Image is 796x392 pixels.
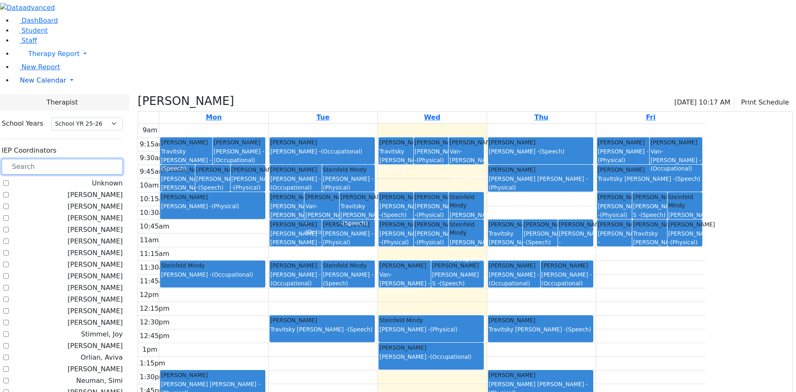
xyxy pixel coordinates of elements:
[68,213,123,223] label: [PERSON_NAME]
[489,316,592,324] div: [PERSON_NAME]
[270,220,321,229] div: [PERSON_NAME]
[449,238,483,263] div: [PERSON_NAME] -
[212,203,239,209] span: (Physical)
[270,166,321,174] div: [PERSON_NAME]
[559,229,592,255] div: [PERSON_NAME] -
[81,353,123,363] label: Orlian, Aviva
[138,372,167,382] div: 1:30pm
[68,260,123,270] label: [PERSON_NAME]
[379,270,430,296] div: Van-[PERSON_NAME] -
[270,270,321,287] div: [PERSON_NAME] -
[138,235,160,245] div: 11am
[161,165,186,172] span: (Speech)
[22,63,60,71] span: New Report
[415,193,448,201] div: [PERSON_NAME]
[524,229,557,246] div: [PERSON_NAME] -
[489,371,592,379] div: [PERSON_NAME]
[449,138,483,146] div: [PERSON_NAME]
[417,157,444,163] span: (Physical)
[68,306,123,316] label: [PERSON_NAME]
[138,331,171,341] div: 12:45pm
[379,261,430,270] div: [PERSON_NAME]
[489,147,592,156] div: [PERSON_NAME] -
[68,341,123,351] label: [PERSON_NAME]
[430,326,457,333] span: (Physical)
[270,138,374,146] div: [PERSON_NAME]
[138,208,171,218] div: 10:30am
[432,261,483,270] div: [PERSON_NAME]
[633,220,667,229] div: [PERSON_NAME]
[2,119,43,129] label: School Years
[138,180,160,190] div: 10am
[138,249,171,259] div: 11:15am
[439,280,465,287] span: (Speech)
[270,147,374,156] div: [PERSON_NAME] -
[541,280,583,287] span: (Occupational)
[417,212,444,218] span: (Physical)
[68,202,123,212] label: [PERSON_NAME]
[650,138,701,146] div: [PERSON_NAME]
[415,202,448,219] div: [PERSON_NAME] -
[323,184,350,191] span: (Physical)
[13,27,48,34] a: Student
[598,138,649,146] div: [PERSON_NAME]
[489,220,522,229] div: [PERSON_NAME]
[323,229,374,246] div: [PERSON_NAME] -
[598,220,631,229] div: [PERSON_NAME]
[305,202,339,236] div: Van-[PERSON_NAME] -
[323,175,374,192] div: [PERSON_NAME] -
[539,148,565,155] span: (Speech)
[138,167,167,177] div: 9:45am
[449,193,483,210] div: Steinfeld Mindy
[138,263,171,273] div: 11:30am
[13,17,58,24] a: DashBoard
[449,256,491,263] span: (Occupational)
[379,316,483,324] div: Steinfeld Mindy
[270,261,321,270] div: [PERSON_NAME]
[270,229,321,255] div: [PERSON_NAME] [PERSON_NAME] -
[141,345,159,355] div: 1pm
[449,174,491,180] span: (Occupational)
[491,247,516,254] span: (Speech)
[342,220,368,226] span: (Speech)
[524,220,557,229] div: [PERSON_NAME]
[323,270,374,287] div: [PERSON_NAME] -
[489,166,592,174] div: [PERSON_NAME]
[415,220,448,229] div: [PERSON_NAME]
[489,184,516,191] span: (Physical)
[161,202,265,210] div: [PERSON_NAME] -
[92,178,123,188] label: Unknown
[138,304,171,314] div: 12:15pm
[323,166,374,174] div: Steinfeld Mindy
[381,165,407,172] span: (Speech)
[415,147,448,164] div: [PERSON_NAME] -
[68,318,123,328] label: [PERSON_NAME]
[270,316,374,324] div: [PERSON_NAME]
[598,147,649,164] div: [PERSON_NAME] -
[598,193,631,201] div: [PERSON_NAME]
[161,261,265,270] div: Steinfeld Mindy
[340,202,374,227] div: Travitsky [PERSON_NAME] -
[668,193,702,210] div: Steinfeld Mindy
[20,76,66,84] span: New Calendar
[668,220,702,229] div: [PERSON_NAME]
[22,37,37,44] span: Staff
[598,202,631,219] div: [PERSON_NAME] -
[533,112,550,123] a: September 11, 2025
[449,147,483,181] div: Van-[PERSON_NAME] -
[323,261,374,270] div: Steinfeld Mindy
[541,261,592,270] div: [PERSON_NAME]
[138,222,171,231] div: 10:45am
[138,358,167,368] div: 1:15pm
[161,147,212,173] div: Travitsky [PERSON_NAME] -
[340,193,374,201] div: [PERSON_NAME]
[161,175,194,200] div: [PERSON_NAME] [PERSON_NAME] -
[432,270,483,287] div: [PERSON_NAME] S -
[379,147,413,173] div: Travitsky [PERSON_NAME] -
[650,165,692,172] span: (Occupational)
[381,212,407,218] span: (Speech)
[141,125,159,135] div: 9am
[270,247,298,254] span: (Physical)
[489,138,592,146] div: [PERSON_NAME]
[633,202,667,219] div: [PERSON_NAME] S -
